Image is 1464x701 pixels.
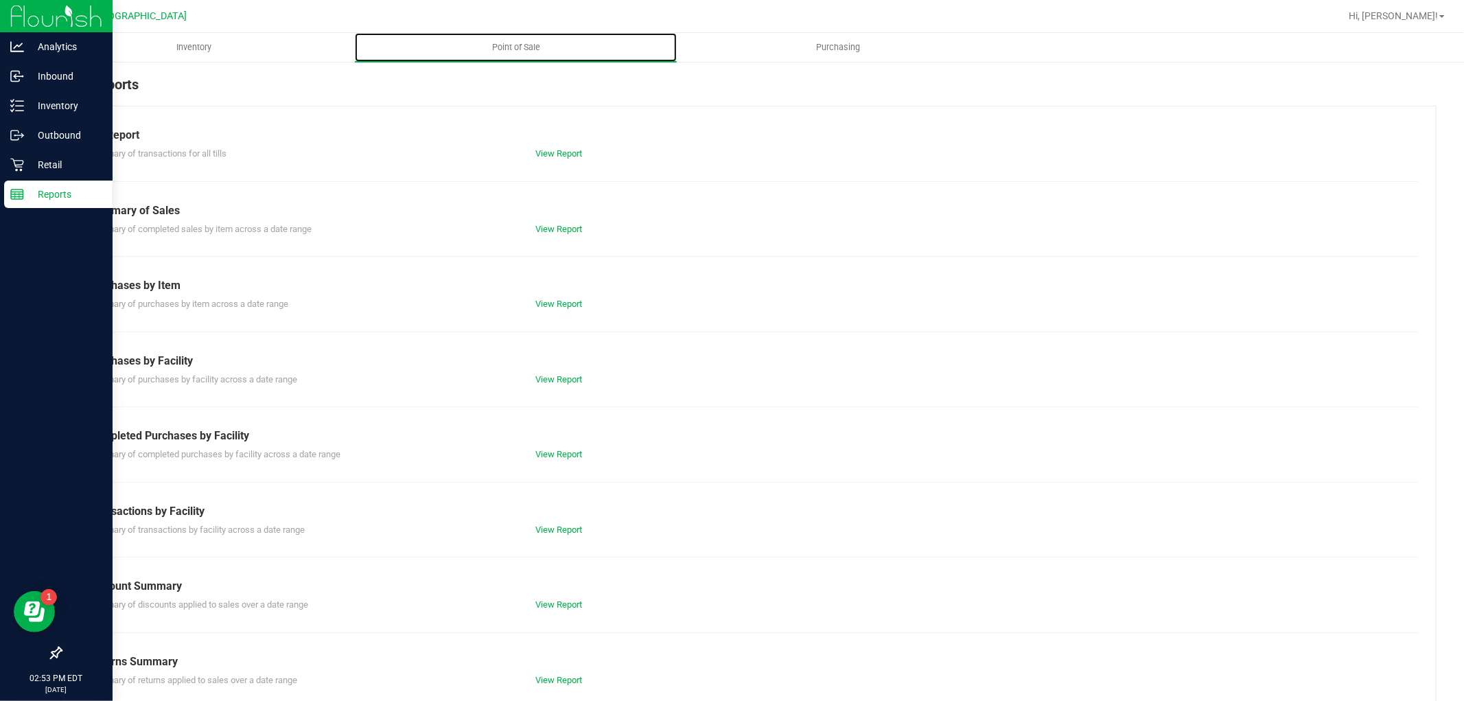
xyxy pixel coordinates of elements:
p: Reports [24,186,106,203]
span: Summary of discounts applied to sales over a date range [89,599,308,610]
div: Returns Summary [89,654,1408,670]
span: Point of Sale [474,41,559,54]
a: Point of Sale [355,33,677,62]
div: POS Reports [60,74,1437,106]
p: Inventory [24,97,106,114]
iframe: Resource center [14,591,55,632]
span: Summary of purchases by item across a date range [89,299,288,309]
span: [GEOGRAPHIC_DATA] [93,10,187,22]
div: Completed Purchases by Facility [89,428,1408,444]
span: Summary of returns applied to sales over a date range [89,675,297,685]
a: View Report [535,299,582,309]
span: Summary of purchases by facility across a date range [89,374,297,384]
a: View Report [535,599,582,610]
div: Transactions by Facility [89,503,1408,520]
span: Summary of transactions for all tills [89,148,226,159]
p: [DATE] [6,685,106,695]
a: View Report [535,374,582,384]
span: Summary of completed purchases by facility across a date range [89,449,340,459]
inline-svg: Retail [10,158,24,172]
span: Summary of completed sales by item across a date range [89,224,312,234]
p: 02:53 PM EDT [6,672,106,685]
div: Discount Summary [89,578,1408,595]
a: Purchasing [677,33,999,62]
div: Purchases by Item [89,277,1408,294]
p: Inbound [24,68,106,84]
a: View Report [535,224,582,234]
p: Retail [24,157,106,173]
span: Purchasing [798,41,879,54]
inline-svg: Reports [10,187,24,201]
iframe: Resource center unread badge [40,589,57,606]
span: Inventory [158,41,230,54]
inline-svg: Outbound [10,128,24,142]
inline-svg: Inventory [10,99,24,113]
span: Summary of transactions by facility across a date range [89,525,305,535]
p: Analytics [24,38,106,55]
div: Summary of Sales [89,203,1408,219]
div: Purchases by Facility [89,353,1408,369]
div: Till Report [89,127,1408,143]
span: Hi, [PERSON_NAME]! [1349,10,1438,21]
inline-svg: Analytics [10,40,24,54]
a: View Report [535,449,582,459]
p: Outbound [24,127,106,143]
a: View Report [535,525,582,535]
a: View Report [535,148,582,159]
a: View Report [535,675,582,685]
a: Inventory [33,33,355,62]
inline-svg: Inbound [10,69,24,83]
